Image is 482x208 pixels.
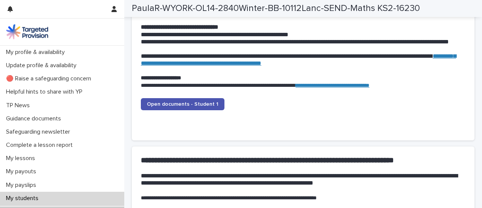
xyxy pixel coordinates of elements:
p: Complete a lesson report [3,142,79,149]
span: Open documents - Student 1 [147,102,218,107]
p: My profile & availability [3,49,71,56]
h2: PaulaR-WYORK-OL14-2840Winter-BB-10112Lanc-SEND-Maths KS2-16230 [132,3,420,14]
p: My students [3,195,44,202]
p: 🔴 Raise a safeguarding concern [3,75,97,82]
p: My lessons [3,155,41,162]
p: Safeguarding newsletter [3,128,76,136]
a: Open documents - Student 1 [141,98,224,110]
p: Update profile & availability [3,62,82,69]
p: Helpful hints to share with YP [3,88,88,96]
p: My payouts [3,168,42,175]
img: M5nRWzHhSzIhMunXDL62 [6,24,48,39]
p: My payslips [3,182,42,189]
p: Guidance documents [3,115,67,122]
p: TP News [3,102,36,109]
